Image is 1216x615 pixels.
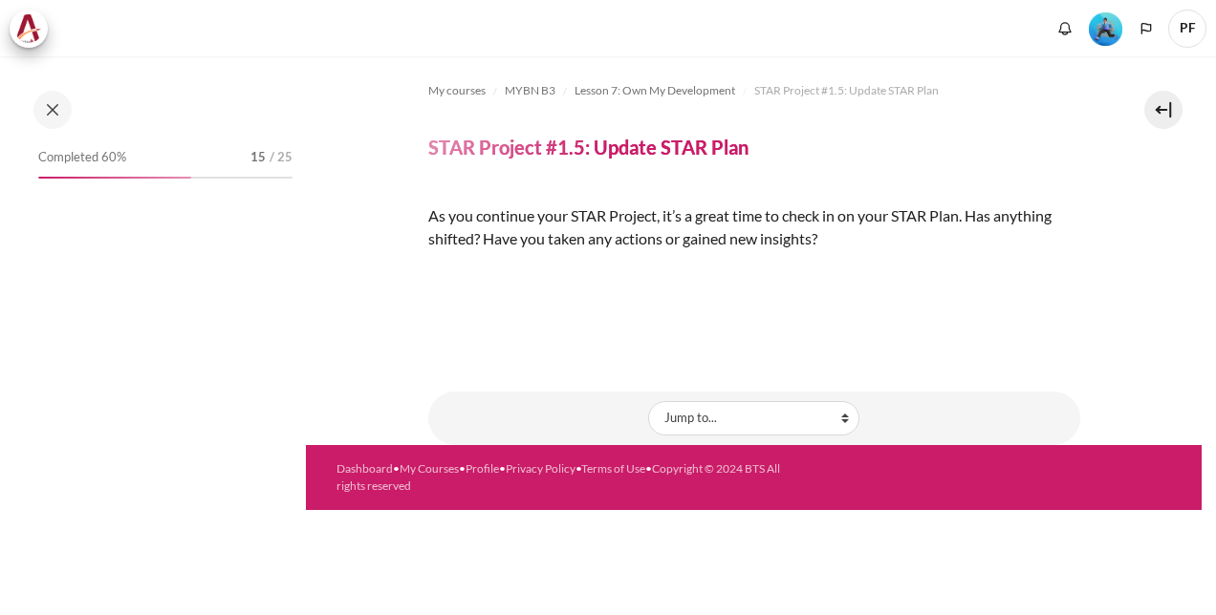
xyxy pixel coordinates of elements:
span: / 25 [270,148,293,167]
div: Level #3 [1089,11,1122,46]
span: Completed 60% [38,148,126,167]
img: Architeck [15,14,42,43]
a: Privacy Policy [506,461,575,476]
a: Lesson 7: Own My Development [575,79,735,102]
section: Content [306,56,1202,445]
div: • • • • • [337,460,785,495]
span: MYBN B3 [505,82,555,99]
span: STAR Project #1.5: Update STAR Plan [754,82,939,99]
span: 15 [250,148,266,167]
nav: Navigation bar [428,75,1080,106]
span: PF [1168,10,1206,48]
h4: STAR Project #1.5: Update STAR Plan [428,135,749,159]
a: Level #3 [1081,11,1130,46]
a: STAR Project #1.5: Update STAR Plan [754,79,939,102]
button: Languages [1132,14,1161,43]
a: Profile [466,461,499,476]
div: Show notification window with no new notifications [1051,14,1079,43]
a: MYBN B3 [505,79,555,102]
a: My courses [428,79,486,102]
img: Level #3 [1089,12,1122,46]
a: Architeck Architeck [10,10,57,48]
div: 60% [38,177,191,179]
a: Terms of Use [581,461,645,476]
a: My Courses [400,461,459,476]
span: My courses [428,82,486,99]
p: As you continue your STAR Project, it’s a great time to check in on your STAR Plan. Has anything ... [428,204,1080,250]
a: User menu [1168,10,1206,48]
a: Dashboard [337,461,393,476]
span: Lesson 7: Own My Development [575,82,735,99]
